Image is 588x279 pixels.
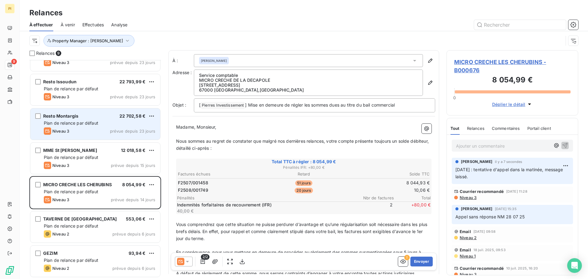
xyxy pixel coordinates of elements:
[110,129,155,134] span: prévue depuis 23 jours
[460,229,471,234] span: Email
[177,159,431,165] span: Total TTC à régler : 8 054,99 €
[44,86,98,91] span: Plan de relance par défaut
[357,195,394,200] span: Nbr de factures
[495,207,517,211] span: [DATE] 15:35
[454,74,571,87] h3: 8 054,99 €
[460,266,504,271] span: Courrier recommandé
[172,58,194,64] label: À :
[459,235,477,240] span: Niveau 2
[356,202,393,214] span: 2
[52,60,69,65] span: Niveau 3
[110,60,155,65] span: prévue depuis 23 jours
[473,230,496,233] span: [DATE] 09:58
[43,216,117,221] span: TAVERNE DE [GEOGRAPHIC_DATA]
[172,70,192,75] span: Adresse :
[111,197,155,202] span: prévue depuis 14 jours
[506,266,538,270] span: 10 juil. 2025, 16:20
[474,20,566,30] input: Rechercher
[56,51,61,56] span: 9
[201,254,209,260] span: 2/2
[11,59,17,64] span: 9
[567,258,582,273] div: Open Intercom Messenger
[43,148,97,153] span: MME St [PERSON_NAME]
[295,188,313,193] span: 20 jours
[527,126,551,131] span: Portail client
[176,138,430,151] span: Nous sommes au regret de constater que malgré nos dernières relances, votre compte présente toujo...
[455,167,564,179] span: [DATE] : tentative d'appel dans la matinée, message laissé.
[245,102,395,107] span: ] Mise en demeure de régler les sommes dues au titre du bail commercial
[467,126,484,131] span: Relances
[52,266,69,271] span: Niveau 2
[199,102,201,107] span: [
[119,113,145,119] span: 22 702,58 €
[43,182,112,187] span: MICRO CRECHE LES CHERUBINS
[199,78,418,83] p: MICRO CRECHE DE LA DECAPOLE
[61,22,75,28] span: À venir
[43,251,58,256] span: GEZIM
[461,206,492,212] span: [PERSON_NAME]
[295,180,312,186] span: 51 jours
[29,22,53,28] span: À effectuer
[52,163,69,168] span: Niveau 3
[506,190,527,193] span: [DATE] 11:28
[262,171,345,177] th: Retard
[473,248,506,252] span: 18 juil. 2025, 09:53
[460,247,471,252] span: Email
[5,266,15,275] img: Logo LeanPay
[112,232,155,236] span: prévue depuis 6 jours
[44,223,98,228] span: Plan de relance par défaut
[52,129,69,134] span: Niveau 3
[36,50,55,56] span: Relances
[44,258,98,263] span: Plan de relance par défaut
[52,38,123,43] span: Property Manager : [PERSON_NAME]
[5,4,15,13] div: PI
[453,95,456,100] span: 0
[111,22,127,28] span: Analyse
[177,208,355,214] p: 40,00 €
[176,250,423,262] span: En conséquence, nous vous mettons en demeure de procéder au règlement des sommes susmentionnées s...
[492,101,526,107] span: Déplier le détail
[52,232,69,236] span: Niveau 2
[459,254,476,258] span: Niveau 1
[176,124,217,130] span: Madame, Monsieur,
[394,202,431,214] span: + 80,00 €
[110,94,155,99] span: prévue depuis 23 jours
[178,171,261,177] th: Factures échues
[52,94,69,99] span: Niveau 3
[112,266,155,271] span: prévue depuis 6 jours
[122,182,146,187] span: 8 054,99 €
[177,165,431,170] span: Pénalités IFR : + 80,00 €
[495,160,522,164] span: il y a 7 secondes
[459,195,477,200] span: Niveau 3
[199,73,418,78] p: Service comptable
[5,60,14,70] a: 9
[44,155,98,160] span: Plan de relance par défaut
[490,101,535,108] button: Déplier le détail
[29,60,161,279] div: grid
[52,197,69,202] span: Niveau 3
[199,83,418,88] p: [STREET_ADDRESS]
[121,148,145,153] span: 12 018,58 €
[29,7,62,18] h3: Relances
[346,179,430,186] td: 8 044,93 €
[126,216,145,221] span: 553,06 €
[346,171,430,177] th: Solde TTC
[44,189,98,194] span: Plan de relance par défaut
[43,79,77,84] span: Resto Issoudun
[199,88,418,92] p: 67000 [GEOGRAPHIC_DATA] , [GEOGRAPHIC_DATA]
[346,187,430,194] td: 10,06 €
[178,180,208,186] span: F2507/001458
[178,187,208,193] span: F2508/001749
[492,126,520,131] span: Commentaires
[177,202,355,208] p: Indemnités forfaitaires de recouvrement (IFR)
[176,222,428,241] span: Vous comprendrez que cette situation ne puisse perdurer d’avantage et qu’une régularisation soit ...
[43,35,134,47] button: Property Manager : [PERSON_NAME]
[82,22,104,28] span: Effectuées
[43,113,78,119] span: Resto Montargis
[201,102,245,109] span: Pierres Investissement
[201,58,227,63] span: [PERSON_NAME]
[111,163,155,168] span: prévue depuis 15 jours
[410,257,433,266] button: Envoyer
[461,159,492,164] span: [PERSON_NAME]
[455,214,525,219] span: Appel sans réponse NM 28 07 25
